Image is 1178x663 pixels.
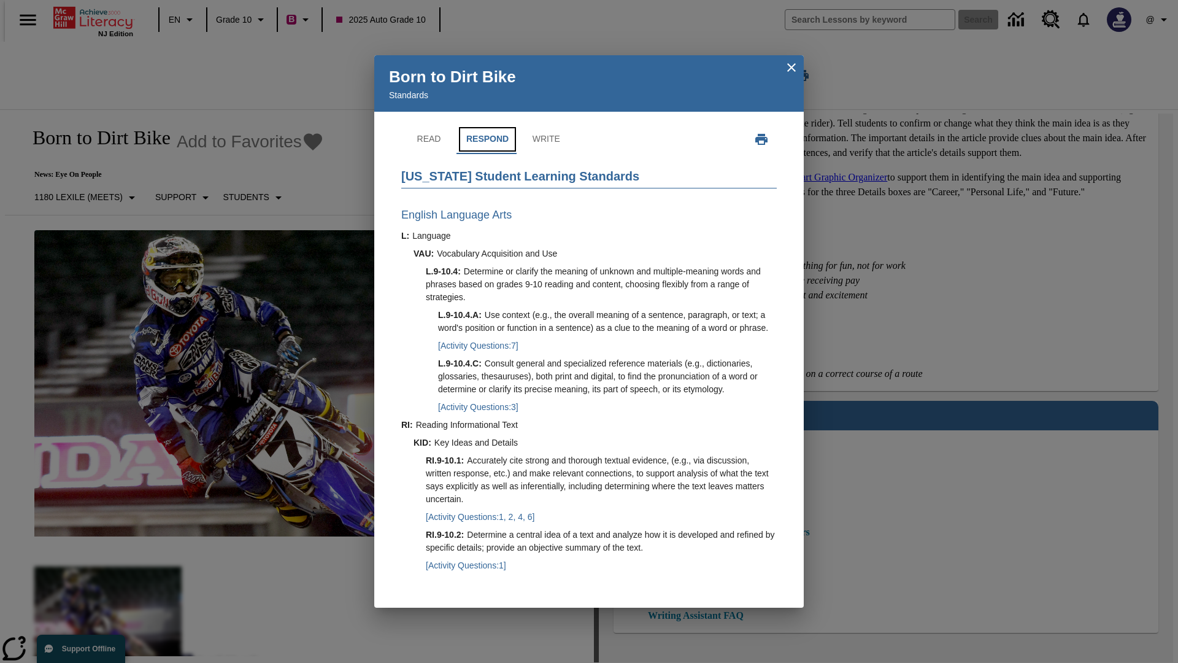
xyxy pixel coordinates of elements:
span: L.9-10.4.C : [438,359,482,368]
span: Vocabulary Acquisition and Use [437,249,557,258]
span: Consult general and specialized reference materials (e.g., dictionaries, glossaries, thesauruses)... [438,359,758,394]
span: Determine a central idea of a text and analyze how it is developed and refined by specific detail... [426,530,774,552]
span: Reading Informational Text [416,420,518,430]
span: VAU : [414,249,434,258]
div: Respond [401,201,777,583]
span: RI.9-10.2 : [426,530,464,540]
button: Respond [456,125,518,154]
button: Write [518,125,574,154]
button: Read [401,125,456,154]
p: [ Activity Questions : 1, 2, 4, 6 ] [426,511,777,524]
span: Key Ideas and Details [434,438,518,448]
div: Standards tab navigation [401,125,574,154]
h3: English Language Arts [401,207,777,223]
span: Accurately cite strong and thorough textual evidence, (e.g., via discussion, written response, et... [426,456,769,504]
h2: [US_STATE] Student Learning Standards [401,167,777,188]
span: RI : [401,420,413,430]
span: RI.9-10.1 : [426,456,464,465]
button: Print [746,124,777,155]
span: L.9-10.4 : [426,266,461,276]
span: L.9-10.4.A : [438,310,482,320]
p: [ Activity Questions : 1 ] [426,559,777,572]
button: close [784,60,799,75]
p: [ Activity Questions : 7 ] [438,339,777,352]
span: L : [401,231,409,241]
p: Born to Dirt Bike [389,65,789,89]
span: Language [412,231,450,241]
span: Use context (e.g., the overall meaning of a sentence, paragraph, or text; a word's position or fu... [438,310,768,333]
span: Determine or clarify the meaning of unknown and multiple-meaning words and phrases based on grade... [426,266,761,302]
p: Standards [389,89,789,102]
span: KID : [414,438,431,448]
p: [ Activity Questions : 3 ] [438,401,777,414]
